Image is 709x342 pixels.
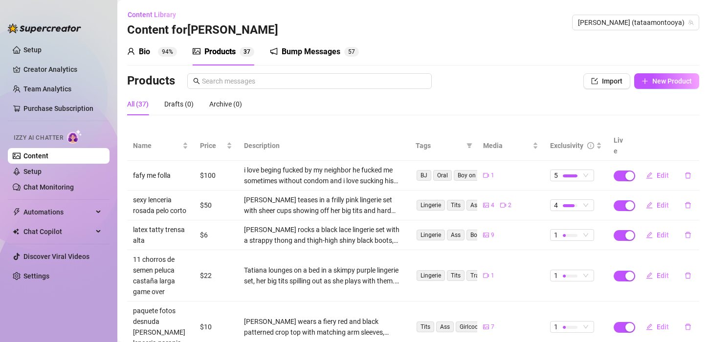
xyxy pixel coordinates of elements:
span: edit [646,172,653,179]
td: $100 [194,161,238,191]
span: 7 [491,322,494,332]
button: Import [583,73,630,89]
span: video-camera [483,172,489,178]
td: fafy me folla [127,161,194,191]
img: logo-BBDzfeDw.svg [8,23,81,33]
span: 1 [554,270,558,281]
span: 3 [244,48,247,55]
span: Edit [657,231,669,239]
button: Edit [638,168,677,183]
span: filter [465,138,474,153]
span: delete [685,232,691,238]
iframe: Intercom live chat [676,309,699,332]
span: team [688,20,694,25]
a: Setup [23,46,42,54]
th: Tags [410,131,477,161]
span: Edit [657,201,669,209]
h3: Content for [PERSON_NAME] [127,22,278,38]
a: Setup [23,168,42,175]
div: [PERSON_NAME] wears a fiery red and black patterned crop top with matching arm sleeves, showing o... [244,316,404,338]
span: Tits [417,321,434,332]
sup: 57 [344,47,359,57]
span: Tits [447,200,465,211]
button: delete [677,227,699,243]
span: Edit [657,272,669,279]
a: Content [23,152,48,160]
th: Price [194,131,238,161]
span: 1 [554,321,558,332]
span: edit [646,323,653,330]
span: info-circle [587,142,594,149]
span: Trans [466,270,489,281]
div: Bump Messages [282,46,340,58]
button: delete [677,197,699,213]
span: import [591,78,598,85]
span: picture [193,47,200,55]
span: Automations [23,204,93,220]
span: Price [200,140,224,151]
span: Girlcock [456,321,485,332]
button: delete [677,168,699,183]
span: Tits [447,270,465,281]
div: i love beging fucked by my neighbor he fucked me sometimes without condom and i love sucking his ... [244,165,404,186]
sup: 37 [240,47,254,57]
span: 1 [491,171,494,180]
div: Bio [139,46,150,58]
span: Edit [657,171,669,179]
img: Chat Copilot [13,228,19,235]
div: Archive (0) [209,99,242,109]
span: Name [133,140,180,151]
button: Edit [638,268,677,283]
td: $6 [194,220,238,250]
span: edit [646,202,653,209]
span: Ass [466,200,484,211]
div: Drafts (0) [164,99,194,109]
span: search [193,78,200,85]
span: Edit [657,323,669,331]
span: New Product [652,77,692,85]
button: Content Library [127,7,184,22]
span: Lingerie [417,230,445,240]
div: Products [204,46,236,58]
a: Creator Analytics [23,62,102,77]
a: Discover Viral Videos [23,253,89,260]
span: Oral [433,170,452,181]
sup: 94% [158,47,177,57]
th: Description [238,131,410,161]
div: All (37) [127,99,149,109]
span: video-camera [500,202,506,208]
div: Tatiana lounges on a bed in a skimpy purple lingerie set, her big tits spilling out as she plays ... [244,265,404,286]
span: Lingerie [417,270,445,281]
span: Ass [436,321,454,332]
span: 1 [491,271,494,280]
span: plus [642,78,648,85]
span: picture [483,324,489,330]
button: delete [677,268,699,283]
button: New Product [634,73,699,89]
span: 5 [554,170,558,181]
span: delete [685,202,691,209]
td: sexy lenceria rosada pelo corto [127,191,194,220]
td: latex tatty trensa alta [127,220,194,250]
span: edit [646,272,653,279]
a: Purchase Subscription [23,101,102,116]
a: Settings [23,272,49,280]
span: Boots [466,230,489,240]
span: edit [646,232,653,238]
a: Team Analytics [23,85,71,93]
span: Chat Copilot [23,224,93,239]
span: Boy on Girl [454,170,490,181]
th: Live [608,131,632,161]
span: 2 [508,201,511,210]
button: Edit [638,227,677,243]
span: Content Library [128,11,176,19]
img: AI Chatter [67,129,82,144]
th: Name [127,131,194,161]
input: Search messages [202,76,426,86]
div: [PERSON_NAME] teases in a frilly pink lingerie set with sheer cups showing off her big tits and h... [244,194,404,216]
a: Chat Monitoring [23,183,74,191]
span: video-camera [483,273,489,278]
span: 7 [247,48,250,55]
span: 4 [491,201,494,210]
div: [PERSON_NAME] rocks a black lace lingerie set with a strappy thong and thigh-high shiny black boo... [244,224,404,246]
